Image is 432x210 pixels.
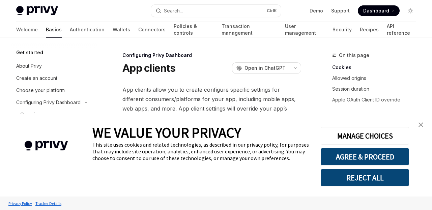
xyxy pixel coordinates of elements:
a: Recipes [360,22,379,38]
a: About Privy [11,60,97,72]
span: WE VALUE YOUR PRIVACY [92,124,241,141]
a: Transaction management [222,22,277,38]
div: Search... [164,7,183,15]
span: Ctrl K [267,8,277,13]
a: Connectors [138,22,166,38]
a: API reference [387,22,416,38]
a: Choose your platform [11,84,97,96]
a: close banner [414,118,428,131]
img: light logo [16,6,58,16]
span: Open in ChatGPT [244,65,286,71]
button: MANAGE CHOICES [321,127,409,145]
a: Apple OAuth Client ID override [332,94,421,105]
a: Privacy Policy [7,198,34,209]
h5: Get started [16,49,43,57]
a: Overview [11,109,97,121]
a: Create an account [11,72,97,84]
div: Create an account [16,74,57,82]
a: Basics [46,22,62,38]
div: Configuring Privy Dashboard [16,98,81,107]
div: About Privy [16,62,42,70]
a: Security [333,22,352,38]
div: This site uses cookies and related technologies, as described in our privacy policy, for purposes... [92,141,311,161]
span: App clients allow you to create configure specific settings for different consumers/platforms for... [122,85,301,123]
button: Toggle dark mode [405,5,416,16]
a: Welcome [16,22,38,38]
img: close banner [419,122,423,127]
a: Cookies [332,62,421,73]
button: AGREE & PROCEED [321,148,409,166]
h1: App clients [122,62,175,74]
div: Choose your platform [16,86,65,94]
a: Dashboard [358,5,400,16]
button: REJECT ALL [321,169,409,186]
a: Session duration [332,84,421,94]
div: Overview [20,111,42,119]
button: Search...CtrlK [151,5,281,17]
a: Support [331,7,350,14]
a: User management [285,22,324,38]
span: On this page [339,51,369,59]
a: Wallets [113,22,130,38]
button: Open in ChatGPT [232,62,290,74]
a: Authentication [70,22,105,38]
a: Policies & controls [174,22,213,38]
span: Dashboard [363,7,389,14]
a: Demo [310,7,323,14]
a: Allowed origins [332,73,421,84]
img: company logo [10,131,82,160]
a: Tracker Details [34,198,63,209]
div: Configuring Privy Dashboard [122,52,301,59]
